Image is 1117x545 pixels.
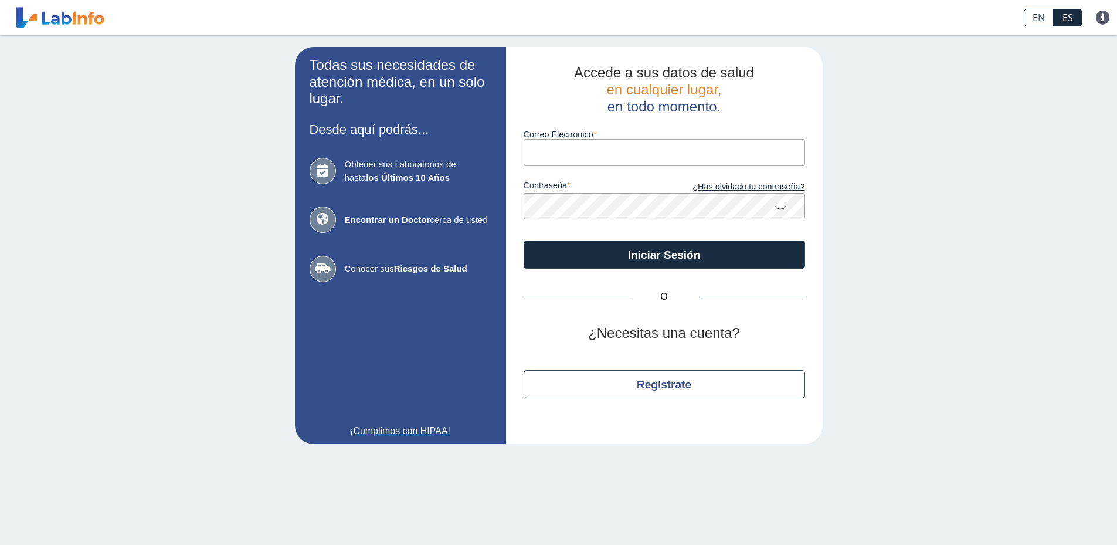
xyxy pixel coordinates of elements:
[345,262,491,276] span: Conocer sus
[310,57,491,107] h2: Todas sus necesidades de atención médica, en un solo lugar.
[310,424,491,438] a: ¡Cumplimos con HIPAA!
[607,99,721,114] span: en todo momento.
[524,130,805,139] label: Correo Electronico
[524,241,805,269] button: Iniciar Sesión
[345,214,491,227] span: cerca de usted
[524,181,664,194] label: contraseña
[1024,9,1054,26] a: EN
[345,215,430,225] b: Encontrar un Doctor
[524,370,805,398] button: Regístrate
[1054,9,1082,26] a: ES
[310,122,491,137] h3: Desde aquí podrás...
[366,172,450,182] b: los Últimos 10 Años
[574,65,754,80] span: Accede a sus datos de salud
[664,181,805,194] a: ¿Has olvidado tu contraseña?
[629,290,700,304] span: O
[394,263,467,273] b: Riesgos de Salud
[345,158,491,184] span: Obtener sus Laboratorios de hasta
[524,325,805,342] h2: ¿Necesitas una cuenta?
[606,82,721,97] span: en cualquier lugar,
